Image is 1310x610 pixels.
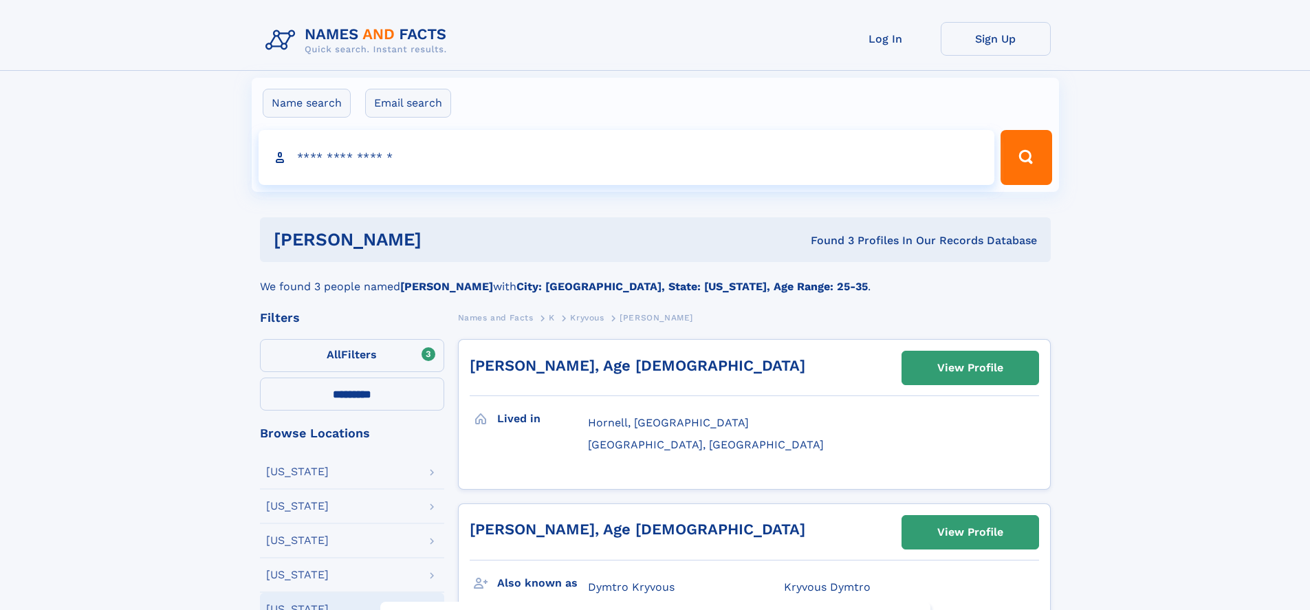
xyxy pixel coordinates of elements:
[400,280,493,293] b: [PERSON_NAME]
[937,352,1003,384] div: View Profile
[588,438,824,451] span: [GEOGRAPHIC_DATA], [GEOGRAPHIC_DATA]
[274,231,616,248] h1: [PERSON_NAME]
[266,569,329,580] div: [US_STATE]
[470,521,805,538] a: [PERSON_NAME], Age [DEMOGRAPHIC_DATA]
[549,309,555,326] a: K
[266,535,329,546] div: [US_STATE]
[327,348,341,361] span: All
[263,89,351,118] label: Name search
[259,130,995,185] input: search input
[588,416,749,429] span: Hornell, [GEOGRAPHIC_DATA]
[260,262,1051,295] div: We found 3 people named with .
[458,309,534,326] a: Names and Facts
[588,580,675,593] span: Dymtro Kryvous
[260,339,444,372] label: Filters
[497,571,588,595] h3: Also known as
[937,516,1003,548] div: View Profile
[260,312,444,324] div: Filters
[1001,130,1051,185] button: Search Button
[831,22,941,56] a: Log In
[570,313,604,323] span: Kryvous
[260,22,458,59] img: Logo Names and Facts
[902,516,1038,549] a: View Profile
[266,466,329,477] div: [US_STATE]
[549,313,555,323] span: K
[497,407,588,431] h3: Lived in
[941,22,1051,56] a: Sign Up
[620,313,693,323] span: [PERSON_NAME]
[365,89,451,118] label: Email search
[570,309,604,326] a: Kryvous
[470,357,805,374] a: [PERSON_NAME], Age [DEMOGRAPHIC_DATA]
[260,427,444,439] div: Browse Locations
[616,233,1037,248] div: Found 3 Profiles In Our Records Database
[902,351,1038,384] a: View Profile
[516,280,868,293] b: City: [GEOGRAPHIC_DATA], State: [US_STATE], Age Range: 25-35
[784,580,871,593] span: Kryvous Dymtro
[266,501,329,512] div: [US_STATE]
